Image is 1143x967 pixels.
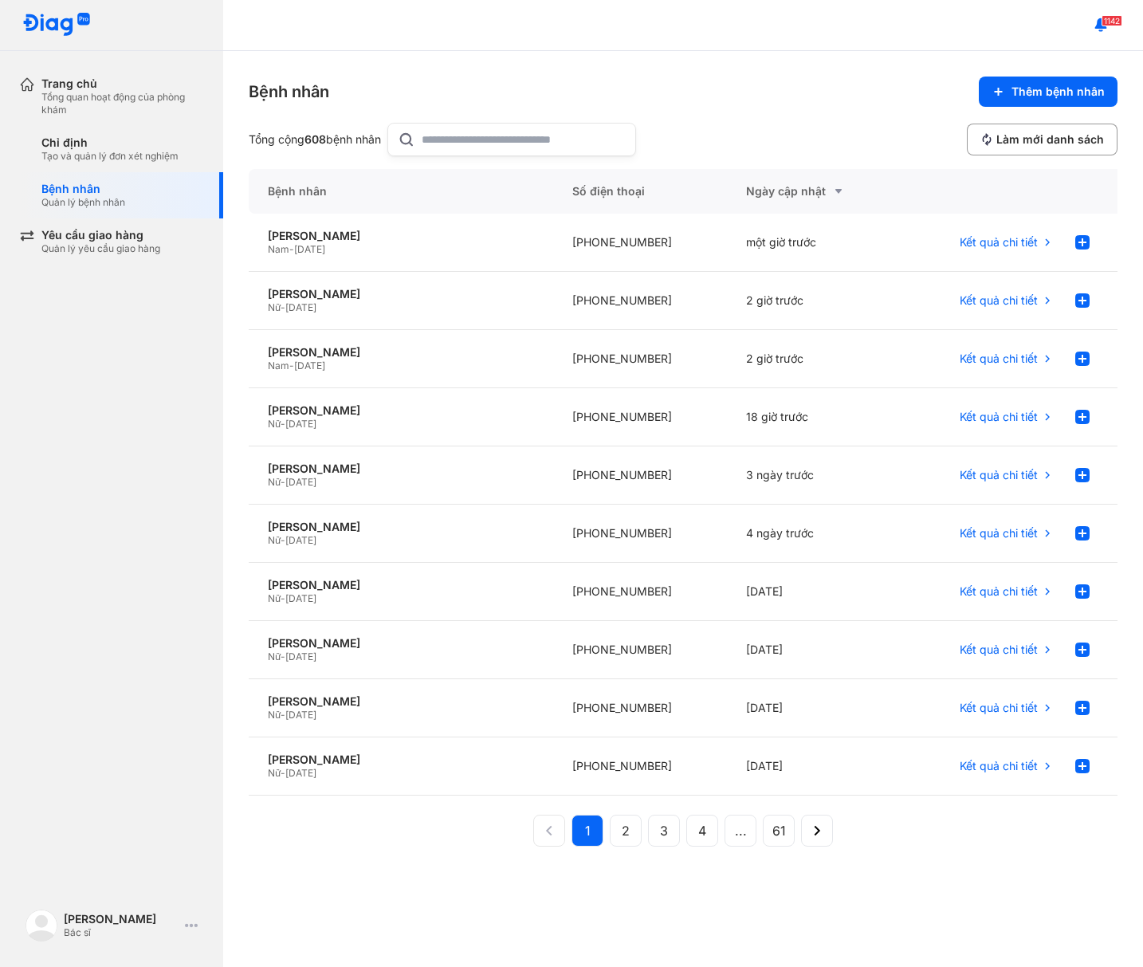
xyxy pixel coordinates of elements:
[660,821,668,840] span: 3
[268,651,281,662] span: Nữ
[289,360,294,371] span: -
[967,124,1117,155] button: Làm mới danh sách
[686,815,718,847] button: 4
[64,912,179,926] div: [PERSON_NAME]
[268,534,281,546] span: Nữ
[553,169,727,214] div: Số điện thoại
[281,592,285,604] span: -
[249,81,329,103] div: Bệnh nhân
[1011,85,1105,99] span: Thêm bệnh nhân
[960,584,1038,599] span: Kết quả chi tiết
[553,446,727,505] div: [PHONE_NUMBER]
[553,272,727,330] div: [PHONE_NUMBER]
[553,737,727,796] div: [PHONE_NUMBER]
[41,150,179,163] div: Tạo và quản lý đơn xét nghiệm
[285,301,316,313] span: [DATE]
[281,476,285,488] span: -
[727,446,901,505] div: 3 ngày trước
[304,132,326,146] span: 608
[249,132,381,147] div: Tổng cộng bệnh nhân
[41,242,160,255] div: Quản lý yêu cầu giao hàng
[553,330,727,388] div: [PHONE_NUMBER]
[763,815,795,847] button: 61
[571,815,603,847] button: 1
[553,388,727,446] div: [PHONE_NUMBER]
[41,228,160,242] div: Yêu cầu giao hàng
[960,526,1038,540] span: Kết quả chi tiết
[553,563,727,621] div: [PHONE_NUMBER]
[268,636,534,651] div: [PERSON_NAME]
[268,767,281,779] span: Nữ
[727,505,901,563] div: 4 ngày trước
[735,821,747,840] span: ...
[285,534,316,546] span: [DATE]
[746,182,882,201] div: Ngày cập nhật
[41,77,204,91] div: Trang chủ
[268,520,534,534] div: [PERSON_NAME]
[960,468,1038,482] span: Kết quả chi tiết
[268,592,281,604] span: Nữ
[553,621,727,679] div: [PHONE_NUMBER]
[727,330,901,388] div: 2 giờ trước
[268,578,534,592] div: [PERSON_NAME]
[268,345,534,360] div: [PERSON_NAME]
[1102,15,1122,26] span: 1142
[281,767,285,779] span: -
[268,462,534,476] div: [PERSON_NAME]
[268,418,281,430] span: Nữ
[281,301,285,313] span: -
[22,13,91,37] img: logo
[960,701,1038,715] span: Kết quả chi tiết
[268,753,534,767] div: [PERSON_NAME]
[285,709,316,721] span: [DATE]
[610,815,642,847] button: 2
[268,229,534,243] div: [PERSON_NAME]
[772,821,786,840] span: 61
[268,403,534,418] div: [PERSON_NAME]
[268,476,281,488] span: Nữ
[64,926,179,939] div: Bác sĩ
[285,592,316,604] span: [DATE]
[960,410,1038,424] span: Kết quả chi tiết
[727,272,901,330] div: 2 giờ trước
[281,709,285,721] span: -
[960,759,1038,773] span: Kết quả chi tiết
[281,534,285,546] span: -
[727,679,901,737] div: [DATE]
[294,243,325,255] span: [DATE]
[41,91,204,116] div: Tổng quan hoạt động của phòng khám
[553,214,727,272] div: [PHONE_NUMBER]
[727,388,901,446] div: 18 giờ trước
[727,214,901,272] div: một giờ trước
[285,418,316,430] span: [DATE]
[622,821,630,840] span: 2
[553,679,727,737] div: [PHONE_NUMBER]
[268,301,281,313] span: Nữ
[725,815,756,847] button: ...
[996,132,1104,147] span: Làm mới danh sách
[285,767,316,779] span: [DATE]
[285,651,316,662] span: [DATE]
[727,563,901,621] div: [DATE]
[960,235,1038,250] span: Kết quả chi tiết
[289,243,294,255] span: -
[268,243,289,255] span: Nam
[960,643,1038,657] span: Kết quả chi tiết
[553,505,727,563] div: [PHONE_NUMBER]
[727,737,901,796] div: [DATE]
[26,910,57,941] img: logo
[727,621,901,679] div: [DATE]
[41,182,125,196] div: Bệnh nhân
[41,136,179,150] div: Chỉ định
[249,169,553,214] div: Bệnh nhân
[960,293,1038,308] span: Kết quả chi tiết
[285,476,316,488] span: [DATE]
[294,360,325,371] span: [DATE]
[41,196,125,209] div: Quản lý bệnh nhân
[585,821,591,840] span: 1
[979,77,1117,107] button: Thêm bệnh nhân
[268,709,281,721] span: Nữ
[268,360,289,371] span: Nam
[281,418,285,430] span: -
[268,287,534,301] div: [PERSON_NAME]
